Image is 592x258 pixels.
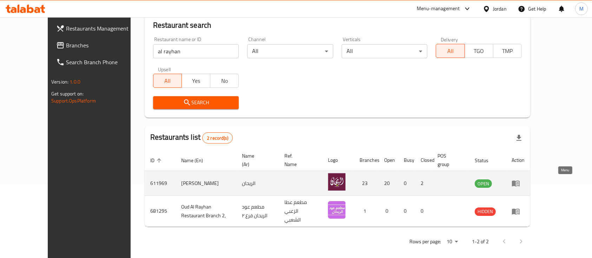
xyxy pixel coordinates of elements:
[441,37,458,42] label: Delivery
[379,196,398,227] td: 0
[153,74,182,88] button: All
[354,171,379,196] td: 23
[182,74,210,88] button: Yes
[153,44,239,58] input: Search for restaurant name or ID..
[579,5,584,13] span: M
[145,171,176,196] td: 611969
[236,196,278,227] td: مطعم عود الريحان فرع ٢
[438,152,461,168] span: POS group
[203,135,232,141] span: 2 record(s)
[51,96,96,105] a: Support.OpsPlatform
[439,46,462,56] span: All
[512,207,525,216] div: Menu
[511,130,527,146] div: Export file
[398,150,415,171] th: Busy
[210,74,239,88] button: No
[398,171,415,196] td: 0
[417,5,460,13] div: Menu-management
[322,150,354,171] th: Logo
[153,96,239,109] button: Search
[176,196,237,227] td: Oud Al Rayhan Restaurant Branch 2,
[202,132,233,144] div: Total records count
[342,44,428,58] div: All
[70,77,80,86] span: 1.0.0
[328,173,346,191] img: Al Rayhan
[379,150,398,171] th: Open
[379,171,398,196] td: 20
[51,54,147,71] a: Search Branch Phone
[409,237,441,246] p: Rows per page:
[354,196,379,227] td: 1
[415,196,432,227] td: 0
[436,44,465,58] button: All
[153,20,522,31] h2: Restaurant search
[181,156,212,165] span: Name (En)
[493,5,507,13] div: Jordan
[158,67,171,72] label: Upsell
[66,24,141,33] span: Restaurants Management
[51,37,147,54] a: Branches
[475,207,496,216] span: HIDDEN
[156,76,179,86] span: All
[66,41,141,49] span: Branches
[145,196,176,227] td: 681295
[51,20,147,37] a: Restaurants Management
[242,152,270,168] span: Name (Ar)
[493,44,522,58] button: TMP
[284,152,314,168] span: Ref. Name
[279,196,322,227] td: مطعم عطا الزعبي الشعبي
[506,150,530,171] th: Action
[185,76,208,86] span: Yes
[398,196,415,227] td: 0
[354,150,379,171] th: Branches
[150,156,164,165] span: ID
[66,58,141,66] span: Search Branch Phone
[415,150,432,171] th: Closed
[213,76,236,86] span: No
[247,44,333,58] div: All
[415,171,432,196] td: 2
[475,156,498,165] span: Status
[176,171,237,196] td: [PERSON_NAME]
[465,44,493,58] button: TGO
[51,89,84,98] span: Get support on:
[475,180,492,188] span: OPEN
[328,201,346,219] img: Oud Al Rayhan Restaurant Branch 2,
[51,77,68,86] span: Version:
[236,171,278,196] td: الريحان
[496,46,519,56] span: TMP
[472,237,489,246] p: 1-2 of 2
[145,150,530,227] table: enhanced table
[150,132,233,144] h2: Restaurants list
[468,46,491,56] span: TGO
[444,237,461,247] div: Rows per page:
[159,98,233,107] span: Search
